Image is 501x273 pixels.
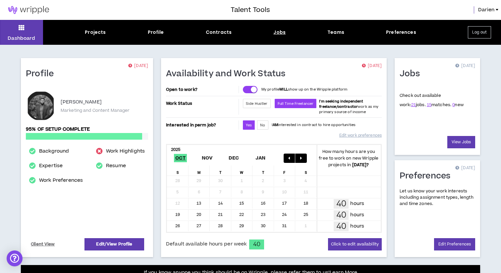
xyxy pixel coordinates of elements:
[106,147,145,155] a: Work Highlights
[200,154,214,162] span: Nov
[227,154,241,162] span: Dec
[434,238,475,250] a: Edit Preferences
[452,102,464,108] span: new
[148,29,164,36] div: Profile
[246,123,252,128] span: Yes
[447,136,475,148] a: View Jobs
[400,93,464,108] p: Check out available work:
[400,188,475,207] p: Let us know your work interests including assignment types, length and time zones.
[319,99,378,114] span: work as my primary source of income
[411,102,426,108] span: jobs.
[339,130,382,141] a: Edit work preferences
[427,102,431,108] a: 15
[39,147,69,155] a: Background
[85,29,106,36] div: Projects
[328,238,382,250] button: Click to edit availability
[174,154,187,162] span: Oct
[231,166,253,175] div: W
[246,101,268,106] span: Side Hustler
[189,166,210,175] div: M
[166,240,247,248] span: Default available hours per week
[327,29,344,36] div: Teams
[26,91,56,121] div: Darien J.
[350,200,364,207] p: hours
[8,35,35,42] p: Dashboard
[166,120,237,130] p: Interested in perm job?
[167,166,189,175] div: S
[39,176,83,184] a: Work Preferences
[210,166,231,175] div: T
[272,122,356,128] p: I interested in contract to hire opportunities
[455,165,475,171] p: [DATE]
[273,122,278,127] strong: AM
[106,162,126,170] a: Resume
[231,5,270,15] h3: Talent Tools
[166,87,237,92] p: Open to work?
[61,98,102,106] p: [PERSON_NAME]
[26,126,148,133] p: 95% of setup complete
[252,166,274,175] div: T
[317,148,381,168] p: How many hours are you free to work on new Wripple projects in
[386,29,416,36] div: Preferences
[260,123,265,128] span: No
[427,102,451,108] span: matches.
[273,29,286,36] div: Jobs
[166,69,291,79] h1: Availability and Work Status
[7,250,23,266] div: Open Intercom Messenger
[478,6,494,14] span: Darien
[350,211,364,219] p: hours
[166,99,237,108] p: Work Status
[206,29,232,36] div: Contracts
[350,223,364,230] p: hours
[400,69,425,79] h1: Jobs
[452,102,455,108] a: 0
[254,154,267,162] span: Jan
[61,107,130,113] p: Marketing and Content Manager
[274,166,296,175] div: F
[400,171,456,181] h1: Preferences
[352,162,369,168] b: [DATE] ?
[128,63,148,69] p: [DATE]
[319,99,363,109] b: I'm seeking independent freelance/contractor
[468,26,491,38] button: Log out
[171,147,181,153] b: 2025
[411,102,416,108] a: 21
[279,87,288,92] strong: WILL
[84,238,144,250] a: Edit/View Profile
[455,63,475,69] p: [DATE]
[261,87,347,92] p: My profile show up on the Wripple platform
[39,162,63,170] a: Expertise
[30,239,56,250] a: Client View
[26,69,59,79] h1: Profile
[362,63,382,69] p: [DATE]
[295,166,317,175] div: S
